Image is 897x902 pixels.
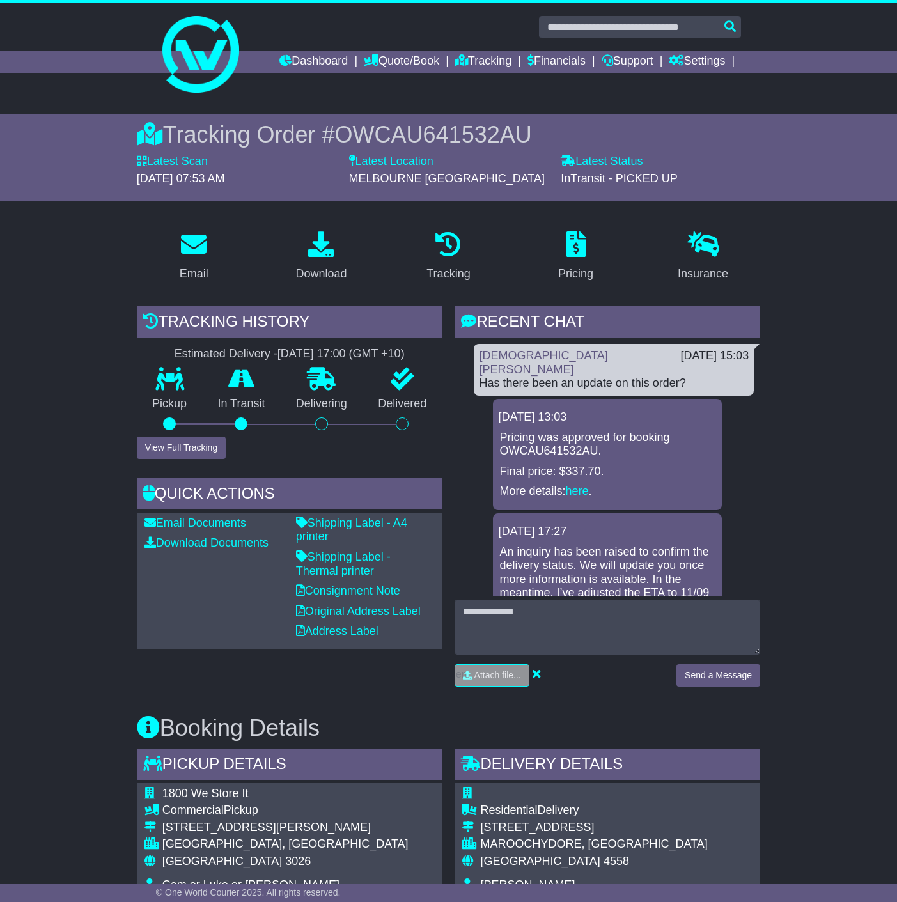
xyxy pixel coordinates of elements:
div: Delivery [480,804,707,818]
label: Latest Status [561,155,643,169]
span: [PERSON_NAME] [480,878,575,891]
a: Consignment Note [296,584,400,597]
div: [DATE] 13:03 [498,410,717,424]
span: 4558 [604,855,629,867]
div: Estimated Delivery - [137,347,442,361]
div: Insurance [678,265,728,283]
span: 3026 [285,855,311,867]
a: Financials [527,51,586,73]
p: Delivered [363,397,442,411]
p: Pickup [137,397,202,411]
label: Latest Scan [137,155,208,169]
a: Original Address Label [296,605,421,618]
div: [STREET_ADDRESS] [480,821,707,835]
span: [GEOGRAPHIC_DATA] [162,855,282,867]
a: Tracking [418,227,478,287]
div: [STREET_ADDRESS][PERSON_NAME] [162,821,409,835]
a: Shipping Label - Thermal printer [296,550,391,577]
div: Delivery Details [455,749,760,783]
span: Cam or Luke or [PERSON_NAME] [162,878,339,891]
a: Email [171,227,217,287]
span: © One World Courier 2025. All rights reserved. [156,887,341,898]
div: Quick Actions [137,478,442,513]
a: Settings [669,51,725,73]
a: Support [602,51,653,73]
a: Dashboard [279,51,348,73]
div: [DATE] 17:27 [498,525,717,539]
span: 1800 We Store It [162,787,249,800]
div: Pickup Details [137,749,442,783]
div: Tracking [426,265,470,283]
span: Commercial [162,804,224,816]
div: [DATE] 15:03 [680,349,749,363]
span: [GEOGRAPHIC_DATA] [480,855,600,867]
div: Download [295,265,347,283]
a: Download Documents [144,536,269,549]
a: Insurance [669,227,737,287]
div: Has there been an update on this order? [479,377,749,391]
a: Pricing [550,227,602,287]
button: Send a Message [676,664,760,687]
span: InTransit - PICKED UP [561,172,677,185]
div: [DATE] 17:00 (GMT +10) [277,347,405,361]
a: Download [287,227,355,287]
div: Tracking history [137,306,442,341]
a: [DEMOGRAPHIC_DATA][PERSON_NAME] [479,349,607,376]
span: Residential [480,804,537,816]
button: View Full Tracking [137,437,226,459]
span: [DATE] 07:53 AM [137,172,225,185]
div: [GEOGRAPHIC_DATA], [GEOGRAPHIC_DATA] [162,837,409,851]
p: In Transit [202,397,280,411]
a: Shipping Label - A4 printer [296,517,407,543]
p: More details: . [499,485,715,499]
p: Final price: $337.70. [499,465,715,479]
p: Pricing was approved for booking OWCAU641532AU. [499,431,715,458]
h3: Booking Details [137,715,760,741]
div: Pickup [162,804,409,818]
span: MELBOURNE [GEOGRAPHIC_DATA] [349,172,545,185]
div: RECENT CHAT [455,306,760,341]
label: Latest Location [349,155,433,169]
div: Pricing [558,265,593,283]
a: Email Documents [144,517,246,529]
a: here [566,485,589,497]
span: OWCAU641532AU [335,121,532,148]
a: Quote/Book [364,51,439,73]
a: Tracking [455,51,511,73]
p: Delivering [281,397,363,411]
div: Email [180,265,208,283]
div: MAROOCHYDORE, [GEOGRAPHIC_DATA] [480,837,707,851]
p: An inquiry has been raised to confirm the delivery status. We will update you once more informati... [499,545,715,628]
div: Tracking Order # [137,121,760,148]
a: Address Label [296,625,378,637]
